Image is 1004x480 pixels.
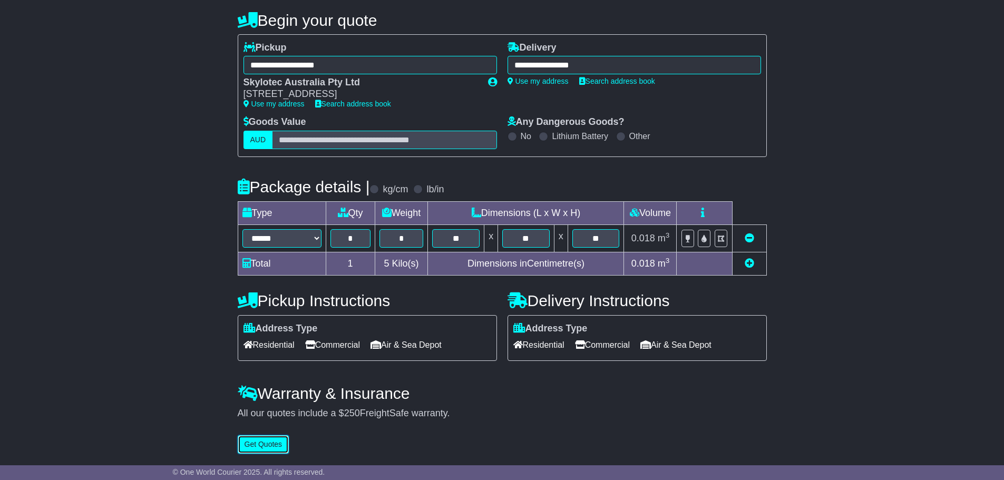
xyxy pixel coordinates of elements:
label: Lithium Battery [552,131,608,141]
h4: Warranty & Insurance [238,385,767,402]
td: Volume [624,201,677,224]
span: Residential [243,337,295,353]
td: x [484,224,498,252]
span: Residential [513,337,564,353]
label: AUD [243,131,273,149]
sup: 3 [666,257,670,265]
label: Any Dangerous Goods? [508,116,625,128]
label: Other [629,131,650,141]
div: All our quotes include a $ FreightSafe warranty. [238,408,767,419]
label: Address Type [513,323,588,335]
td: x [554,224,568,252]
td: Type [238,201,326,224]
span: 0.018 [631,258,655,269]
div: Skylotec Australia Pty Ltd [243,77,477,89]
h4: Pickup Instructions [238,292,497,309]
a: Add new item [745,258,754,269]
a: Remove this item [745,233,754,243]
span: m [658,233,670,243]
label: Pickup [243,42,287,54]
label: No [521,131,531,141]
td: 1 [326,252,375,275]
h4: Begin your quote [238,12,767,29]
sup: 3 [666,231,670,239]
td: Qty [326,201,375,224]
span: Commercial [305,337,360,353]
td: Dimensions (L x W x H) [428,201,624,224]
label: Address Type [243,323,318,335]
span: m [658,258,670,269]
span: © One World Courier 2025. All rights reserved. [173,468,325,476]
a: Use my address [243,100,305,108]
td: Weight [375,201,428,224]
button: Get Quotes [238,435,289,454]
label: lb/in [426,184,444,195]
td: Dimensions in Centimetre(s) [428,252,624,275]
div: [STREET_ADDRESS] [243,89,477,100]
a: Use my address [508,77,569,85]
span: Air & Sea Depot [640,337,711,353]
h4: Delivery Instructions [508,292,767,309]
label: Goods Value [243,116,306,128]
a: Search address book [579,77,655,85]
h4: Package details | [238,178,370,195]
a: Search address book [315,100,391,108]
label: Delivery [508,42,557,54]
span: 250 [344,408,360,418]
label: kg/cm [383,184,408,195]
span: 0.018 [631,233,655,243]
span: Air & Sea Depot [371,337,442,353]
span: 5 [384,258,389,269]
td: Kilo(s) [375,252,428,275]
span: Commercial [575,337,630,353]
td: Total [238,252,326,275]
